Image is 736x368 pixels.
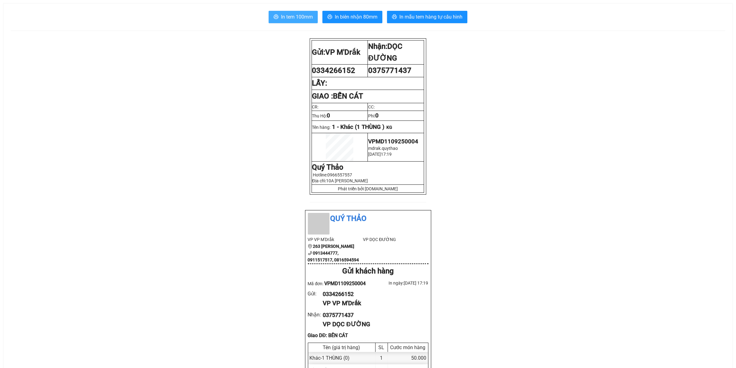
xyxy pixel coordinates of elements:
button: printerIn biên nhận 80mm [322,11,382,23]
span: BẾN CÁT [333,92,364,100]
strong: Gửi: [312,48,361,57]
td: CR: [312,103,368,111]
div: 50.000 [388,352,428,364]
div: Tên (giá trị hàng) [310,345,374,350]
span: printer [392,14,397,20]
li: VP DỌC ĐƯỜNG [363,236,418,243]
b: 263 [PERSON_NAME] [313,244,355,249]
span: Hotline: [313,172,352,177]
strong: Quý Thảo [312,163,344,171]
span: printer [274,14,279,20]
td: Phát triển bởi [DOMAIN_NAME] [312,185,424,193]
div: 0334266152 [323,290,423,298]
span: 0 [327,112,330,119]
span: 0375771437 [368,66,411,75]
span: Địa chỉ: [312,178,368,183]
span: [DATE] [368,152,381,157]
span: In mẫu tem hàng tự cấu hình [399,13,462,21]
span: VPMD1109250004 [368,138,418,145]
span: mdrak.quythao [368,146,398,151]
p: Tên hàng: [312,124,423,130]
td: CC: [368,103,424,111]
div: SL [377,345,386,350]
div: 0375771437 [323,311,423,319]
span: phone [308,251,312,255]
strong: GIAO : [312,92,364,100]
div: Gửi khách hàng [308,265,428,277]
span: 1 - Khác (1 THÙNG ) [332,124,385,130]
span: VP M'Drắk [325,48,361,57]
div: VP VP M'Drắk [323,298,423,308]
span: In tem 100mm [281,13,313,21]
div: Giao DĐ: BẾN CÁT [308,332,428,339]
span: 0334266152 [312,66,355,75]
div: Nhận : [308,311,323,319]
span: 0966557557 [328,172,352,177]
strong: Nhận: [368,42,402,62]
td: Phí: [368,111,424,121]
span: 0 [375,112,379,119]
span: printer [327,14,332,20]
span: In biên nhận 80mm [335,13,377,21]
button: printerIn tem 100mm [269,11,318,23]
li: Quý Thảo [308,213,428,225]
strong: LẤY: [312,79,327,87]
span: 10A [PERSON_NAME] [326,178,368,183]
div: Gửi : [308,290,323,298]
span: Khác - 1 THÙNG (0) [310,355,350,361]
span: 17:19 [381,152,392,157]
span: KG [387,125,393,130]
span: VPMD1109250004 [324,281,366,286]
span: DỌC ĐƯỜNG [368,42,402,62]
button: printerIn mẫu tem hàng tự cấu hình [387,11,467,23]
div: Cước món hàng [389,345,427,350]
div: In ngày: [DATE] 17:19 [368,280,428,286]
td: Thu Hộ: [312,111,368,121]
div: VP DỌC ĐƯỜNG [323,319,423,329]
div: Mã đơn: [308,280,368,287]
li: VP VP M'Drắk [308,236,363,243]
div: 1 [376,352,388,364]
b: 0913444777, 0911517517, 0816594594 [308,251,359,262]
span: environment [308,244,312,248]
